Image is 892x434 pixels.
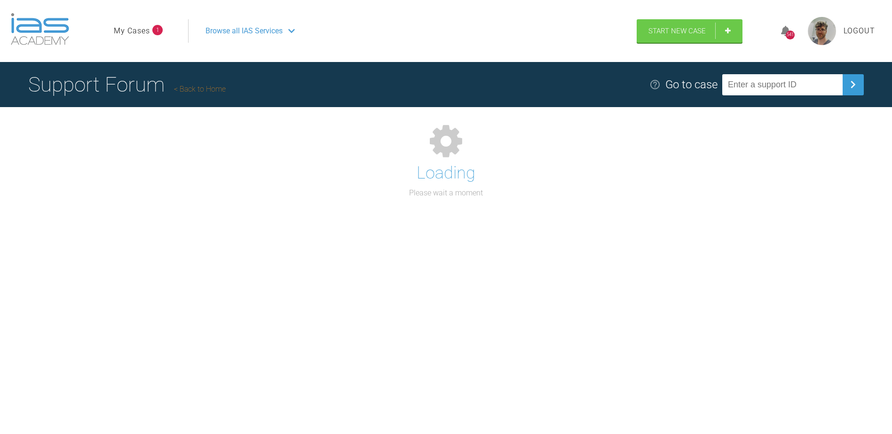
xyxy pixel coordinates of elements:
[648,27,706,35] span: Start New Case
[409,187,483,199] p: Please wait a moment
[665,76,718,93] div: Go to case
[637,19,742,43] a: Start New Case
[205,25,283,37] span: Browse all IAS Services
[11,13,69,45] img: logo-light.3e3ef733.png
[174,85,226,93] a: Back to Home
[649,79,661,90] img: help.e70b9f3d.svg
[844,25,875,37] a: Logout
[28,68,226,101] h1: Support Forum
[152,25,163,35] span: 1
[845,77,860,92] img: chevronRight.28bd32b0.svg
[786,31,795,39] div: 541
[722,74,843,95] input: Enter a support ID
[417,160,475,187] h1: Loading
[114,25,150,37] a: My Cases
[808,17,836,45] img: profile.png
